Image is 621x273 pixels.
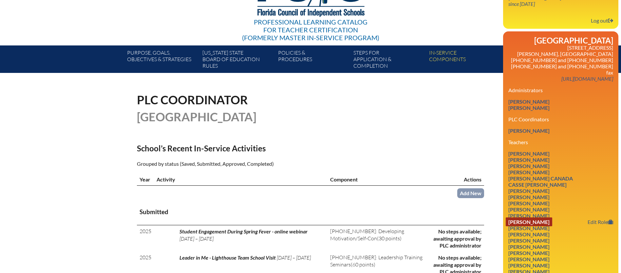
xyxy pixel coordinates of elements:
[328,173,429,186] th: Component
[457,188,484,198] a: Add New
[137,93,248,107] span: PLC Coordinator
[506,149,552,158] a: [PERSON_NAME]
[137,160,367,168] p: Grouped by status (Saved, Submitted, Approved, Completed)
[179,235,214,242] span: [DATE] – [DATE]
[508,1,535,7] i: since [DATE]
[506,186,552,195] a: [PERSON_NAME]
[506,242,552,251] a: [PERSON_NAME]
[506,97,552,106] a: [PERSON_NAME]
[328,225,429,252] td: (30 points)
[506,174,575,183] a: [PERSON_NAME] Canada
[506,168,552,177] a: [PERSON_NAME]
[506,230,552,239] a: [PERSON_NAME]
[242,18,379,42] div: Professional Learning Catalog (formerly Master In-service Program)
[506,126,552,135] a: [PERSON_NAME]
[330,228,404,241] span: [PHONE_NUMBER]: Developing Motivation/Self-Con
[137,110,256,124] span: [GEOGRAPHIC_DATA]
[608,18,613,23] svg: Log out
[506,255,552,264] a: [PERSON_NAME]
[506,236,552,245] a: [PERSON_NAME]
[137,173,154,186] th: Year
[277,254,311,261] span: [DATE] – [DATE]
[508,44,613,82] p: [STREET_ADDRESS] [PERSON_NAME], [GEOGRAPHIC_DATA] [PHONE_NUMBER] and [PHONE_NUMBER] [PHONE_NUMBER...
[179,228,308,234] span: Student Engagement During Spring Fever - online webinar
[179,254,276,261] span: Leader in Me - Lighthouse Team School Visit
[508,87,613,93] h3: Administrators
[426,48,502,73] a: In-servicecomponents
[506,103,552,112] a: [PERSON_NAME]
[508,37,613,44] h2: [GEOGRAPHIC_DATA]
[585,217,616,226] a: Edit Role
[506,155,552,164] a: [PERSON_NAME]
[124,48,200,73] a: Purpose, goals,objectives & strategies
[506,199,552,208] a: [PERSON_NAME]
[506,162,552,170] a: [PERSON_NAME]
[263,26,358,34] span: for Teacher Certification
[506,193,552,201] a: [PERSON_NAME]
[506,205,552,214] a: [PERSON_NAME]
[137,225,154,252] td: 2025
[432,228,481,249] p: No steps available; awaiting approval by PLC administrator
[275,48,351,73] a: Policies &Procedures
[506,217,552,226] a: [PERSON_NAME]
[506,261,552,270] a: [PERSON_NAME]
[508,116,613,122] h3: PLC Coordinators
[506,248,552,257] a: [PERSON_NAME]
[351,48,426,73] a: Steps forapplication & completion
[429,173,484,186] th: Actions
[506,224,552,232] a: [PERSON_NAME]
[506,180,569,189] a: Casse [PERSON_NAME]
[330,254,423,267] span: [PHONE_NUMBER]: Leadership Training Seminars
[154,173,328,186] th: Activity
[508,139,613,145] h3: Teachers
[588,16,616,25] a: Log outLog out
[200,48,275,73] a: [US_STATE] StateBoard of Education rules
[506,211,552,220] a: [PERSON_NAME]
[140,208,481,216] h3: Submitted
[137,144,367,153] h2: School’s Recent In-Service Activities
[559,74,616,83] a: [URL][DOMAIN_NAME]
